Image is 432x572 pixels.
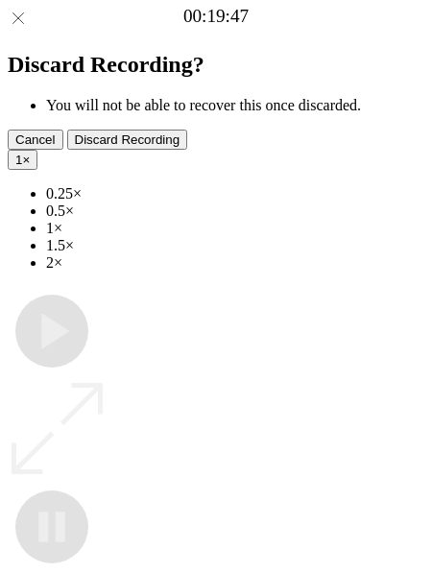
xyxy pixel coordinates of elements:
[183,6,249,27] a: 00:19:47
[8,52,424,78] h2: Discard Recording?
[8,150,37,170] button: 1×
[46,220,424,237] li: 1×
[46,254,424,272] li: 2×
[15,153,22,167] span: 1
[46,97,424,114] li: You will not be able to recover this once discarded.
[46,237,424,254] li: 1.5×
[46,203,424,220] li: 0.5×
[67,130,188,150] button: Discard Recording
[8,130,63,150] button: Cancel
[46,185,424,203] li: 0.25×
